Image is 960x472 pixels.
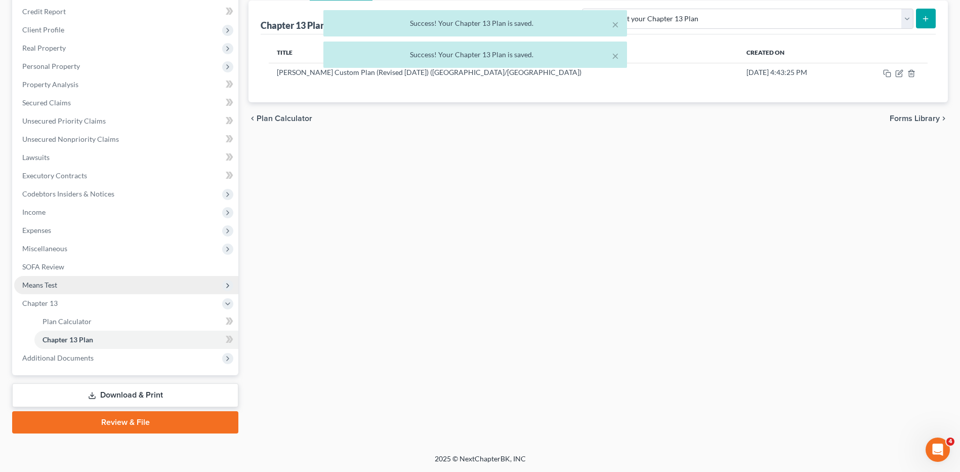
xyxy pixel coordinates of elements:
[890,114,948,123] button: Forms Library chevron_right
[331,50,619,60] div: Success! Your Chapter 13 Plan is saved.
[14,148,238,167] a: Lawsuits
[248,114,312,123] button: chevron_left Plan Calculator
[22,244,67,253] span: Miscellaneous
[22,171,87,180] span: Executory Contracts
[14,258,238,276] a: SOFA Review
[14,75,238,94] a: Property Analysis
[43,317,92,326] span: Plan Calculator
[926,438,950,462] iframe: Intercom live chat
[43,335,93,344] span: Chapter 13 Plan
[34,312,238,331] a: Plan Calculator
[946,438,954,446] span: 4
[14,94,238,112] a: Secured Claims
[612,50,619,62] button: ×
[12,383,238,407] a: Download & Print
[22,98,71,107] span: Secured Claims
[248,114,257,123] i: chevron_left
[22,281,57,289] span: Means Test
[22,135,119,143] span: Unsecured Nonpriority Claims
[22,262,64,271] span: SOFA Review
[14,167,238,185] a: Executory Contracts
[22,208,46,216] span: Income
[22,80,78,89] span: Property Analysis
[14,130,238,148] a: Unsecured Nonpriority Claims
[612,18,619,30] button: ×
[22,153,50,162] span: Lawsuits
[331,18,619,28] div: Success! Your Chapter 13 Plan is saved.
[22,226,51,234] span: Expenses
[14,3,238,21] a: Credit Report
[22,353,94,362] span: Additional Documents
[22,7,66,16] span: Credit Report
[192,454,769,472] div: 2025 © NextChapterBK, INC
[12,411,238,434] a: Review & File
[22,116,106,125] span: Unsecured Priority Claims
[14,112,238,130] a: Unsecured Priority Claims
[34,331,238,349] a: Chapter 13 Plan
[257,114,312,123] span: Plan Calculator
[890,114,940,123] span: Forms Library
[940,114,948,123] i: chevron_right
[22,189,114,198] span: Codebtors Insiders & Notices
[22,299,58,307] span: Chapter 13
